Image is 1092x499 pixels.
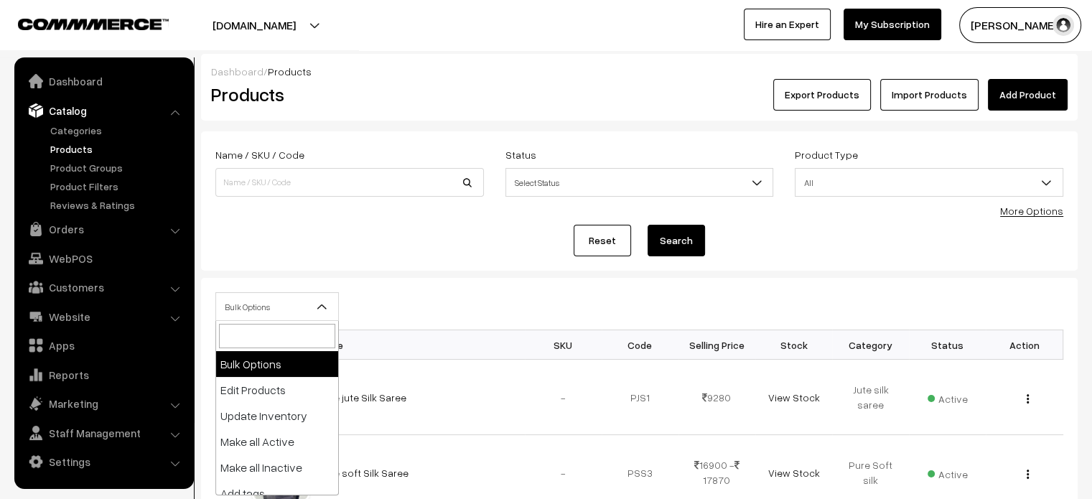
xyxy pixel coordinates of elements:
[211,64,1068,79] div: /
[216,454,338,480] li: Make all Inactive
[216,351,338,377] li: Bulk Options
[986,330,1063,360] th: Action
[18,304,189,330] a: Website
[795,168,1063,197] span: All
[18,420,189,446] a: Staff Management
[318,391,406,404] a: Pure jute Silk Saree
[767,391,819,404] a: View Stock
[755,330,832,360] th: Stock
[602,330,678,360] th: Code
[309,330,525,360] th: Name
[18,68,189,94] a: Dashboard
[162,7,346,43] button: [DOMAIN_NAME]
[574,225,631,256] a: Reset
[928,463,968,482] span: Active
[525,360,602,435] td: -
[648,225,705,256] button: Search
[525,330,602,360] th: SKU
[678,330,755,360] th: Selling Price
[18,391,189,416] a: Marketing
[215,168,484,197] input: Name / SKU / Code
[18,332,189,358] a: Apps
[767,467,819,479] a: View Stock
[215,292,339,321] span: Bulk Options
[47,197,189,213] a: Reviews & Ratings
[268,65,312,78] span: Products
[1027,394,1029,404] img: Menu
[216,403,338,429] li: Update Inventory
[47,160,189,175] a: Product Groups
[318,467,409,479] a: Pure soft Silk Saree
[1053,14,1074,36] img: user
[959,7,1081,43] button: [PERSON_NAME]
[928,388,968,406] span: Active
[744,9,831,40] a: Hire an Expert
[18,216,189,242] a: Orders
[506,170,773,195] span: Select Status
[988,79,1068,111] a: Add Product
[216,377,338,403] li: Edit Products
[216,429,338,454] li: Make all Active
[18,19,169,29] img: COMMMERCE
[216,294,338,320] span: Bulk Options
[211,83,482,106] h2: Products
[211,65,263,78] a: Dashboard
[1027,470,1029,479] img: Menu
[18,98,189,123] a: Catalog
[18,362,189,388] a: Reports
[795,147,858,162] label: Product Type
[18,14,144,32] a: COMMMERCE
[47,179,189,194] a: Product Filters
[505,147,536,162] label: Status
[215,147,304,162] label: Name / SKU / Code
[47,141,189,157] a: Products
[18,274,189,300] a: Customers
[678,360,755,435] td: 9280
[1000,205,1063,217] a: More Options
[602,360,678,435] td: PJS1
[795,170,1063,195] span: All
[47,123,189,138] a: Categories
[880,79,979,111] a: Import Products
[909,330,986,360] th: Status
[773,79,871,111] button: Export Products
[832,360,909,435] td: Jute silk saree
[18,449,189,475] a: Settings
[505,168,774,197] span: Select Status
[832,330,909,360] th: Category
[844,9,941,40] a: My Subscription
[18,246,189,271] a: WebPOS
